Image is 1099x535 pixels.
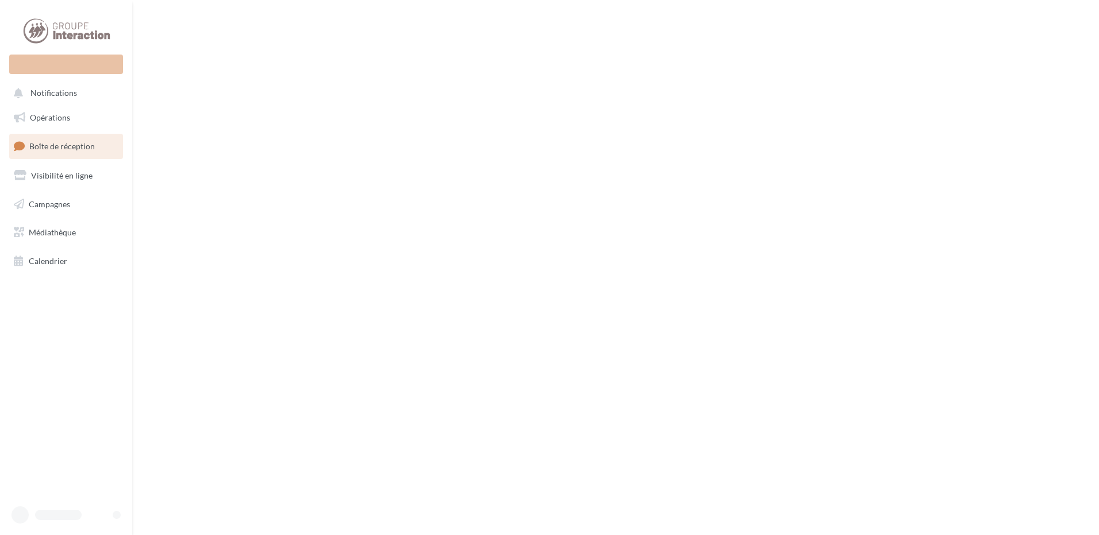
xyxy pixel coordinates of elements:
[29,199,70,208] span: Campagnes
[7,106,125,130] a: Opérations
[7,164,125,188] a: Visibilité en ligne
[29,227,76,237] span: Médiathèque
[9,55,123,74] div: Nouvelle campagne
[30,113,70,122] span: Opérations
[7,134,125,158] a: Boîte de réception
[29,256,67,266] span: Calendrier
[30,88,77,98] span: Notifications
[7,220,125,245] a: Médiathèque
[29,141,95,151] span: Boîte de réception
[31,170,93,180] span: Visibilité en ligne
[7,192,125,216] a: Campagnes
[7,249,125,273] a: Calendrier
